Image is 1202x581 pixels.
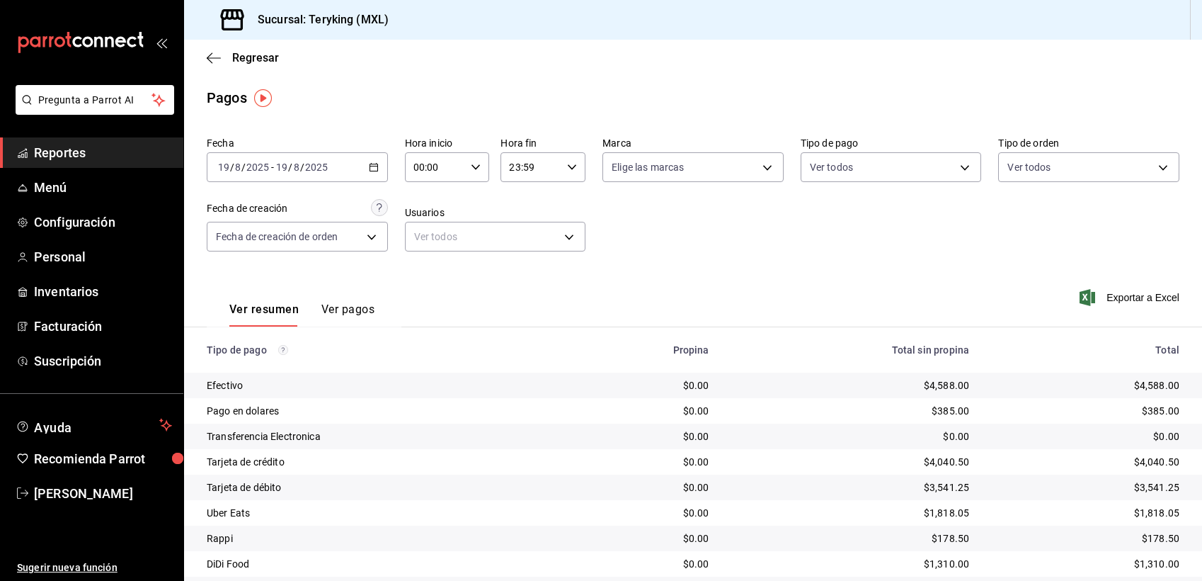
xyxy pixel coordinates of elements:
div: $3,541.25 [992,480,1179,495]
span: Elige las marcas [612,160,684,174]
span: Ayuda [34,417,154,434]
span: / [241,162,246,173]
div: Tarjeta de crédito [207,455,556,469]
input: ---- [304,162,328,173]
div: $0.00 [579,480,709,495]
div: Total sin propina [732,344,970,356]
div: $385.00 [732,404,970,418]
div: Total [992,344,1179,356]
span: Inventarios [34,282,172,301]
label: Usuarios [405,208,586,218]
span: Configuración [34,213,172,232]
div: $1,818.05 [732,506,970,520]
div: $385.00 [992,404,1179,418]
button: Ver resumen [229,303,299,327]
label: Fecha [207,138,388,148]
div: $178.50 [992,531,1179,546]
div: $0.00 [579,531,709,546]
span: Recomienda Parrot [34,449,172,468]
button: Pregunta a Parrot AI [16,85,174,115]
span: Ver todos [810,160,853,174]
span: Facturación [34,317,172,336]
div: DiDi Food [207,557,556,571]
button: Regresar [207,51,279,64]
div: Pago en dolares [207,404,556,418]
label: Marca [602,138,784,148]
div: $1,310.00 [732,557,970,571]
input: -- [293,162,300,173]
img: Tooltip marker [254,89,272,107]
div: $3,541.25 [732,480,970,495]
div: $178.50 [732,531,970,546]
div: $0.00 [579,378,709,393]
label: Hora fin [500,138,585,148]
div: $0.00 [579,404,709,418]
div: Uber Eats [207,506,556,520]
input: -- [275,162,288,173]
span: Sugerir nueva función [17,560,172,575]
span: Personal [34,247,172,266]
div: Tarjeta de débito [207,480,556,495]
button: open_drawer_menu [156,37,167,48]
span: Menú [34,178,172,197]
div: Transferencia Electronica [207,429,556,444]
span: [PERSON_NAME] [34,484,172,503]
div: Tipo de pago [207,344,556,356]
div: $0.00 [579,455,709,469]
a: Pregunta a Parrot AI [10,103,174,118]
span: Ver todos [1007,160,1051,174]
span: / [300,162,304,173]
div: Fecha de creación [207,201,287,216]
div: $0.00 [579,506,709,520]
div: $4,588.00 [992,378,1179,393]
label: Tipo de pago [801,138,982,148]
div: $0.00 [732,429,970,444]
button: Exportar a Excel [1082,289,1179,306]
div: $4,040.50 [732,455,970,469]
span: - [271,162,274,173]
label: Tipo de orden [998,138,1179,148]
span: Fecha de creación de orden [216,230,338,244]
input: -- [234,162,241,173]
div: $1,310.00 [992,557,1179,571]
span: Suscripción [34,351,172,371]
div: navigation tabs [229,303,374,327]
input: ---- [246,162,270,173]
div: Pagos [207,87,247,108]
span: Reportes [34,143,172,162]
input: -- [217,162,230,173]
div: Propina [579,344,709,356]
div: $4,588.00 [732,378,970,393]
div: $0.00 [579,429,709,444]
h3: Sucursal: Teryking (MXL) [246,11,389,28]
div: Rappi [207,531,556,546]
button: Ver pagos [321,303,374,327]
div: $1,818.05 [992,506,1179,520]
div: $0.00 [579,557,709,571]
span: / [288,162,292,173]
span: Regresar [232,51,279,64]
div: Ver todos [405,222,586,252]
label: Hora inicio [405,138,490,148]
span: / [230,162,234,173]
div: Efectivo [207,378,556,393]
svg: Los pagos realizados con Pay y otras terminales son montos brutos. [278,345,288,355]
span: Pregunta a Parrot AI [38,93,152,108]
div: $4,040.50 [992,455,1179,469]
div: $0.00 [992,429,1179,444]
